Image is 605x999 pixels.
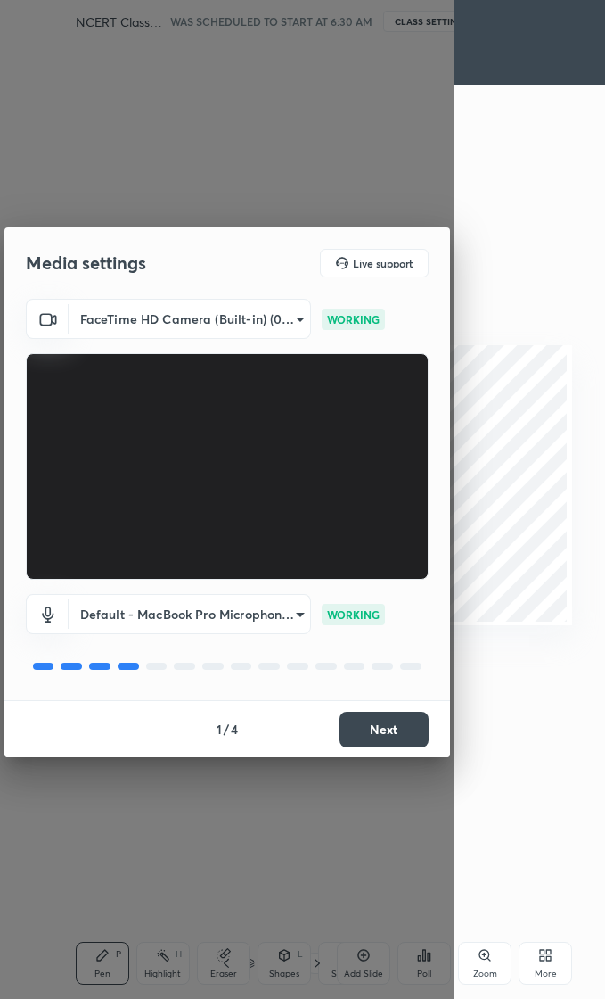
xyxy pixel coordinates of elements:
[217,720,222,739] h4: 1
[473,970,497,978] div: Zoom
[327,311,380,327] p: WORKING
[224,720,229,739] h4: /
[69,299,311,339] div: FaceTime HD Camera (Built-in) (05ac:8514)
[69,594,311,634] div: FaceTime HD Camera (Built-in) (05ac:8514)
[339,712,429,747] button: Next
[26,252,146,275] h2: Media settings
[231,720,238,739] h4: 4
[327,607,380,623] p: WORKING
[353,258,413,268] h5: Live support
[535,970,557,978] div: More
